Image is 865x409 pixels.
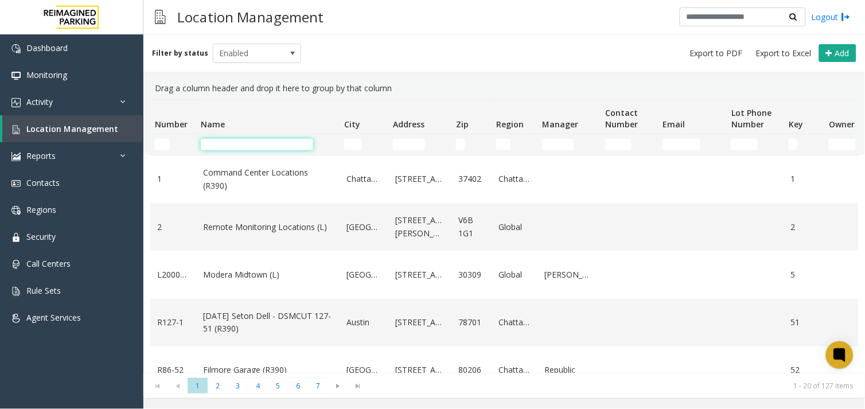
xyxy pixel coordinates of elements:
[157,173,189,185] a: 1
[789,139,798,150] input: Key Filter
[196,134,340,155] td: Name Filter
[346,268,381,281] a: [GEOGRAPHIC_DATA]
[542,139,574,150] input: Manager Filter
[395,364,445,376] a: [STREET_ADDRESS]
[791,268,817,281] a: 5
[203,268,333,281] a: Modera Midtown (L)
[784,134,824,155] td: Key Filter
[11,125,21,134] img: 'icon'
[346,364,381,376] a: [GEOGRAPHIC_DATA]
[835,48,850,59] span: Add
[605,139,632,150] input: Contact Number Filter
[344,139,362,150] input: City Filter
[375,381,854,391] kendo-pager-info: 1 - 20 of 127 items
[841,11,851,23] img: logout
[456,119,469,130] span: Zip
[26,69,67,80] span: Monitoring
[330,381,346,391] span: Go to the next page
[11,152,21,161] img: 'icon'
[731,139,758,150] input: Lot Phone Number Filter
[663,139,700,150] input: Email Filter
[605,107,638,130] span: Contact Number
[791,221,817,233] a: 2
[344,119,360,130] span: City
[26,285,61,296] span: Rule Sets
[663,119,685,130] span: Email
[155,139,170,150] input: Number Filter
[203,221,333,233] a: Remote Monitoring Locations (L)
[157,364,189,376] a: R86-52
[498,364,531,376] a: Chattanooga
[172,3,329,31] h3: Location Management
[812,11,851,23] a: Logout
[11,287,21,296] img: 'icon'
[395,316,445,329] a: [STREET_ADDRESS]
[789,119,803,130] span: Key
[496,119,524,130] span: Region
[451,134,492,155] td: Zip Filter
[157,316,189,329] a: R127-1
[155,119,188,130] span: Number
[157,268,189,281] a: L20000500
[155,3,166,31] img: pageIcon
[544,268,594,281] a: [PERSON_NAME]
[150,134,196,155] td: Number Filter
[203,166,333,192] a: Command Center Locations (R390)
[346,221,381,233] a: [GEOGRAPHIC_DATA]
[228,378,248,394] span: Page 3
[498,221,531,233] a: Global
[11,260,21,269] img: 'icon'
[2,115,143,142] a: Location Management
[542,119,578,130] span: Manager
[456,139,465,150] input: Zip Filter
[143,99,865,373] div: Data table
[203,310,333,336] a: [DATE] Seton Dell - DSMCUT 127-51 (R390)
[346,173,381,185] a: Chattanooga
[458,173,485,185] a: 37402
[350,381,366,391] span: Go to the last page
[248,378,268,394] span: Page 4
[498,268,531,281] a: Global
[268,378,288,394] span: Page 5
[26,258,71,269] span: Call Centers
[11,44,21,53] img: 'icon'
[498,316,531,329] a: Chattanooga
[152,48,208,59] label: Filter by status
[208,378,228,394] span: Page 2
[544,364,594,376] a: Republic
[203,364,333,376] a: Filmore Garage (R390)
[26,177,60,188] span: Contacts
[537,134,601,155] td: Manager Filter
[685,45,747,61] button: Export to PDF
[11,179,21,188] img: 'icon'
[188,378,208,394] span: Page 1
[346,316,381,329] a: Austin
[26,204,56,215] span: Regions
[751,45,816,61] button: Export to Excel
[492,134,537,155] td: Region Filter
[601,134,658,155] td: Contact Number Filter
[288,378,308,394] span: Page 6
[727,134,784,155] td: Lot Phone Number Filter
[26,96,53,107] span: Activity
[213,44,283,63] span: Enabled
[348,378,368,394] span: Go to the last page
[458,214,485,240] a: V6B 1G1
[395,214,445,240] a: [STREET_ADDRESS][PERSON_NAME]
[791,364,817,376] a: 52
[791,316,817,329] a: 51
[26,42,68,53] span: Dashboard
[819,44,856,63] button: Add
[26,312,81,323] span: Agent Services
[11,206,21,215] img: 'icon'
[393,119,424,130] span: Address
[11,98,21,107] img: 'icon'
[690,48,743,59] span: Export to PDF
[458,316,485,329] a: 78701
[791,173,817,185] a: 1
[498,173,531,185] a: Chattanooga
[26,231,56,242] span: Security
[388,134,451,155] td: Address Filter
[11,314,21,323] img: 'icon'
[756,48,812,59] span: Export to Excel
